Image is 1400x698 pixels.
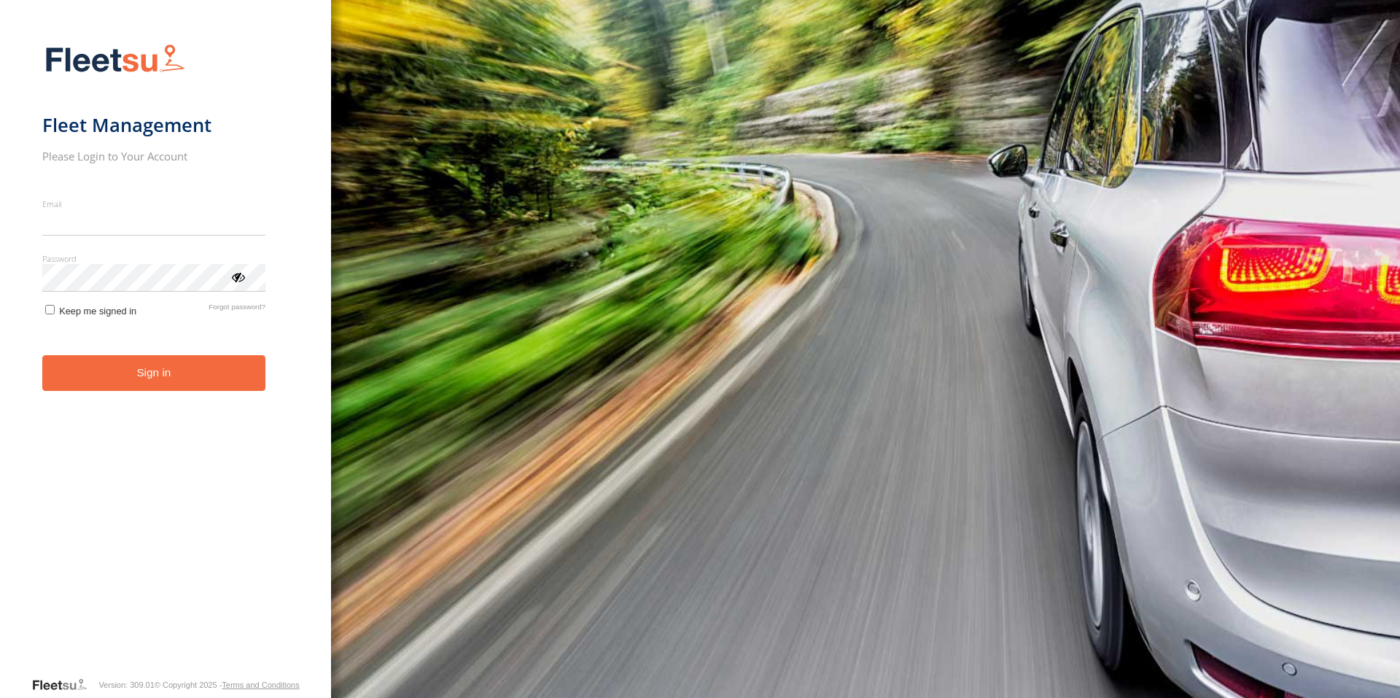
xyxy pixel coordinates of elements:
[155,680,300,689] div: © Copyright 2025 -
[42,198,266,209] label: Email
[45,305,55,314] input: Keep me signed in
[209,303,265,317] a: Forgot password?
[42,355,266,391] button: Sign in
[42,253,266,264] label: Password
[31,678,98,692] a: Visit our Website
[59,306,136,317] span: Keep me signed in
[222,680,299,689] a: Terms and Conditions
[42,149,266,163] h2: Please Login to Your Account
[42,35,289,676] form: main
[98,680,154,689] div: Version: 309.01
[230,269,245,284] div: ViewPassword
[42,113,266,137] h1: Fleet Management
[42,41,188,78] img: Fleetsu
